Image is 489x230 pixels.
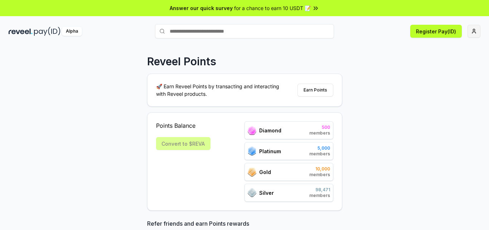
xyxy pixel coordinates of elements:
[309,193,330,198] span: members
[62,27,82,36] div: Alpha
[170,4,233,12] span: Answer our quick survey
[309,125,330,130] span: 500
[259,147,281,155] span: Platinum
[248,146,256,156] img: ranks_icon
[248,188,256,197] img: ranks_icon
[410,25,462,38] button: Register Pay(ID)
[156,121,210,130] span: Points Balance
[297,84,333,97] button: Earn Points
[309,166,330,172] span: 10,000
[309,151,330,157] span: members
[234,4,311,12] span: for a chance to earn 10 USDT 📝
[34,27,60,36] img: pay_id
[259,168,271,176] span: Gold
[309,172,330,178] span: members
[248,126,256,135] img: ranks_icon
[259,189,274,197] span: Silver
[248,168,256,177] img: ranks_icon
[309,145,330,151] span: 5,000
[156,83,285,98] p: 🚀 Earn Reveel Points by transacting and interacting with Reveel products.
[309,187,330,193] span: 98,471
[259,127,281,134] span: Diamond
[9,27,33,36] img: reveel_dark
[309,130,330,136] span: members
[147,55,216,68] p: Reveel Points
